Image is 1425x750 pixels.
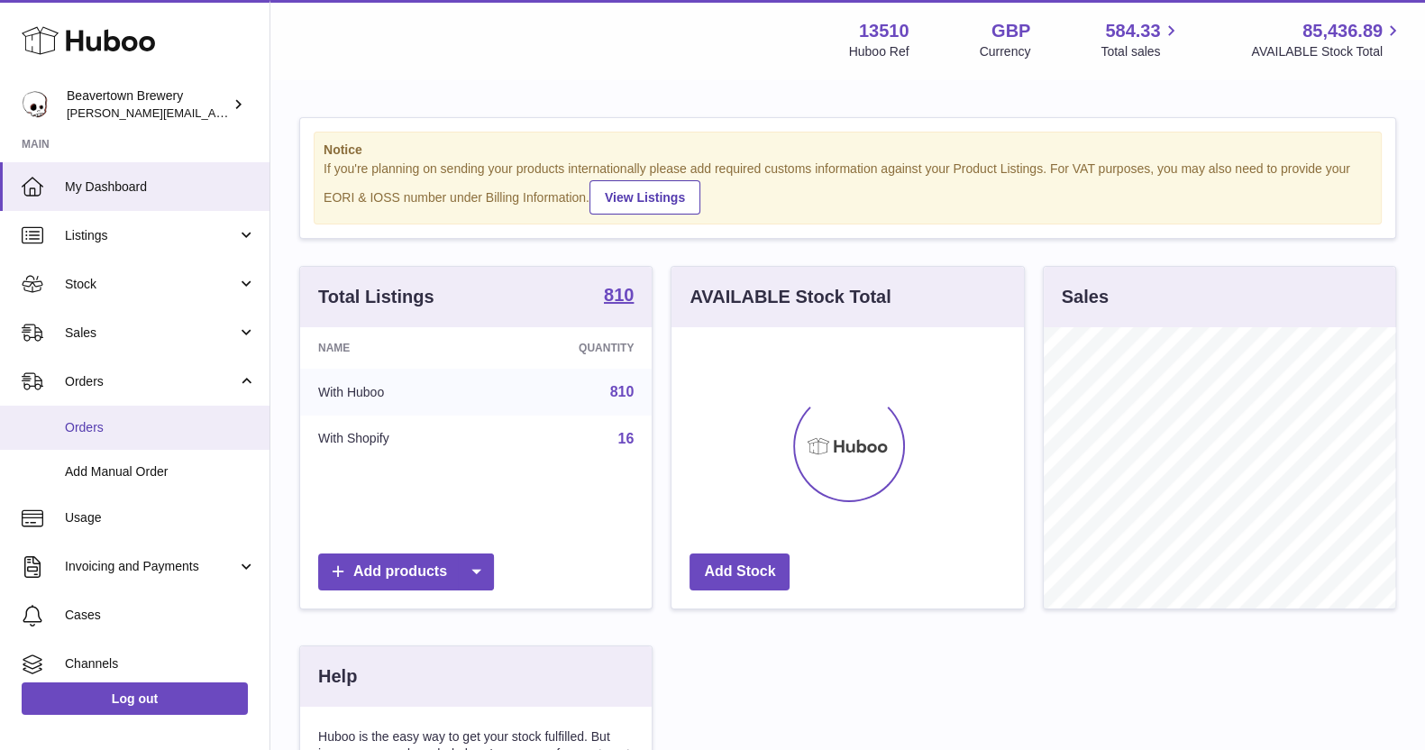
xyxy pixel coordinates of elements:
span: Orders [65,373,237,390]
span: Add Manual Order [65,463,256,480]
span: Stock [65,276,237,293]
td: With Shopify [300,416,489,462]
span: Sales [65,325,237,342]
th: Quantity [489,327,652,369]
span: 85,436.89 [1302,19,1383,43]
th: Name [300,327,489,369]
span: Total sales [1101,43,1181,60]
a: 16 [618,431,635,446]
a: Add products [318,553,494,590]
h3: Total Listings [318,285,434,309]
span: [PERSON_NAME][EMAIL_ADDRESS][PERSON_NAME][DOMAIN_NAME] [67,105,458,120]
img: richard.gilbert-cross@beavertownbrewery.co.uk [22,91,49,118]
td: With Huboo [300,369,489,416]
div: If you're planning on sending your products internationally please add required customs informati... [324,160,1372,215]
span: Usage [65,509,256,526]
h3: Help [318,664,357,689]
a: Log out [22,682,248,715]
span: Invoicing and Payments [65,558,237,575]
div: Huboo Ref [849,43,909,60]
a: 810 [604,286,634,307]
span: Listings [65,227,237,244]
span: 584.33 [1105,19,1160,43]
strong: GBP [991,19,1030,43]
h3: AVAILABLE Stock Total [690,285,891,309]
span: AVAILABLE Stock Total [1251,43,1403,60]
span: My Dashboard [65,178,256,196]
a: Add Stock [690,553,790,590]
strong: 810 [604,286,634,304]
span: Channels [65,655,256,672]
span: Cases [65,607,256,624]
span: Orders [65,419,256,436]
strong: Notice [324,142,1372,159]
div: Currency [980,43,1031,60]
h3: Sales [1062,285,1109,309]
a: View Listings [589,180,700,215]
a: 810 [610,384,635,399]
div: Beavertown Brewery [67,87,229,122]
strong: 13510 [859,19,909,43]
a: 85,436.89 AVAILABLE Stock Total [1251,19,1403,60]
a: 584.33 Total sales [1101,19,1181,60]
